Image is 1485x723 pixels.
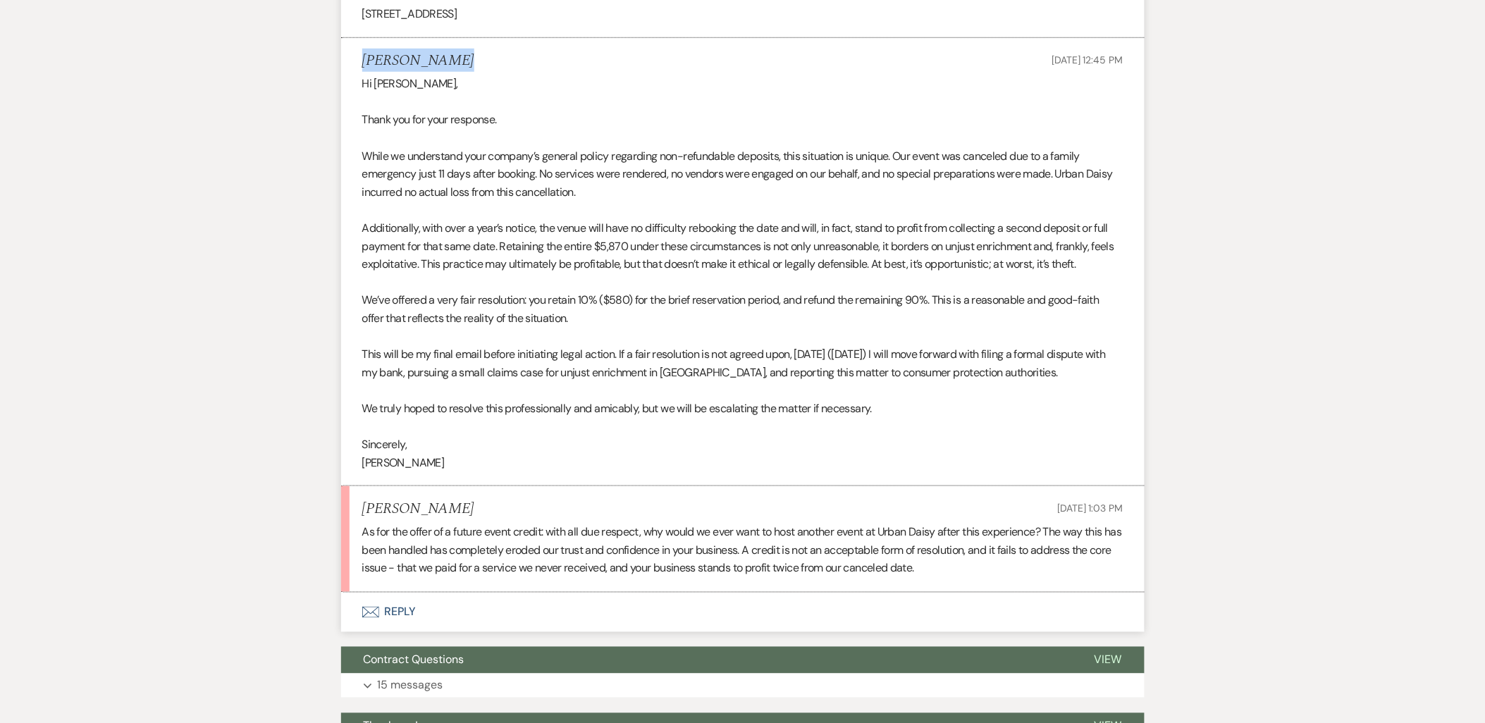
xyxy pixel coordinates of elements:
[362,76,458,91] span: Hi [PERSON_NAME],
[362,455,445,470] span: [PERSON_NAME]
[362,292,1099,326] span: We’ve offered a very fair resolution: you retain 10% ($580) for the brief reservation period, and...
[362,437,407,452] span: Sincerely,
[362,347,1106,380] span: This will be my final email before initiating legal action. If a fair resolution is not agreed up...
[362,401,873,416] span: We truly hoped to resolve this professionally and amicably, but we will be escalating the matter ...
[341,647,1072,674] button: Contract Questions
[378,676,443,695] p: 15 messages
[341,674,1145,698] button: 15 messages
[362,6,457,21] span: [STREET_ADDRESS]
[1072,647,1145,674] button: View
[362,52,474,70] h5: [PERSON_NAME]
[1052,54,1123,66] span: [DATE] 12:45 PM
[362,149,1113,199] span: While we understand your company’s general policy regarding non-refundable deposits, this situati...
[362,525,1122,576] span: As for the offer of a future event credit: with all due respect, why would we ever want to host a...
[362,500,474,518] h5: [PERSON_NAME]
[362,112,497,127] span: Thank you for your response.
[341,593,1145,632] button: Reply
[362,221,1114,271] span: Additionally, with over a year’s notice, the venue will have no difficulty rebooking the date and...
[364,653,464,667] span: Contract Questions
[1057,502,1123,514] span: [DATE] 1:03 PM
[1095,653,1122,667] span: View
